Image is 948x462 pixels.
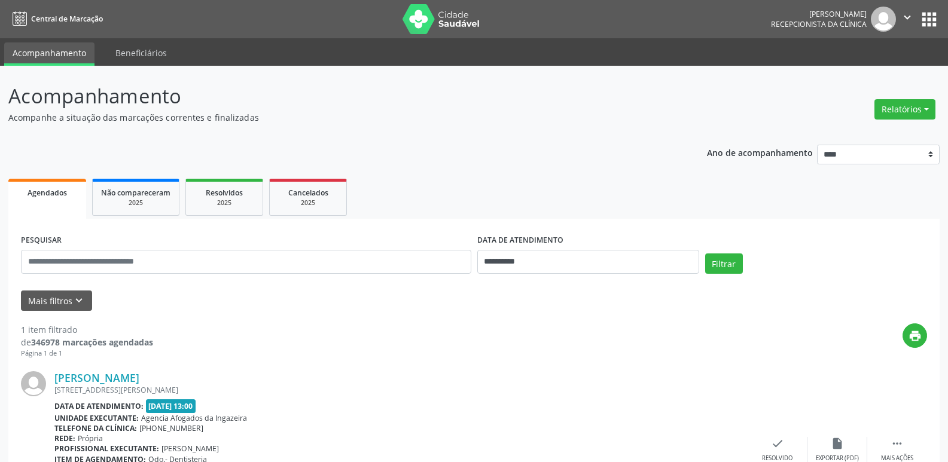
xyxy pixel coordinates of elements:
[477,231,563,250] label: DATA DE ATENDIMENTO
[896,7,919,32] button: 
[101,188,170,198] span: Não compareceram
[146,399,196,413] span: [DATE] 13:00
[901,11,914,24] i: 
[903,323,927,348] button: print
[705,253,743,274] button: Filtrar
[891,437,904,450] i: 
[141,413,247,423] span: Agencia Afogados da Ingazeira
[21,290,92,311] button: Mais filtroskeyboard_arrow_down
[919,9,940,30] button: apps
[21,371,46,396] img: img
[288,188,328,198] span: Cancelados
[771,9,867,19] div: [PERSON_NAME]
[78,433,103,443] span: Própria
[54,423,137,433] b: Telefone da clínica:
[21,323,153,336] div: 1 item filtrado
[31,336,153,348] strong: 346978 marcações agendadas
[21,231,62,250] label: PESQUISAR
[206,188,243,198] span: Resolvidos
[54,385,748,395] div: [STREET_ADDRESS][PERSON_NAME]
[771,19,867,29] span: Recepcionista da clínica
[21,348,153,359] div: Página 1 de 1
[107,42,175,63] a: Beneficiários
[771,437,784,450] i: check
[874,99,935,120] button: Relatórios
[8,111,660,124] p: Acompanhe a situação das marcações correntes e finalizadas
[139,423,203,433] span: [PHONE_NUMBER]
[54,433,75,443] b: Rede:
[54,371,139,384] a: [PERSON_NAME]
[8,81,660,111] p: Acompanhamento
[871,7,896,32] img: img
[909,329,922,342] i: print
[31,14,103,24] span: Central de Marcação
[72,294,86,307] i: keyboard_arrow_down
[831,437,844,450] i: insert_drive_file
[8,9,103,29] a: Central de Marcação
[54,401,144,411] b: Data de atendimento:
[161,443,219,454] span: [PERSON_NAME]
[54,443,159,454] b: Profissional executante:
[101,198,170,207] div: 2025
[707,145,813,160] p: Ano de acompanhamento
[194,198,254,207] div: 2025
[4,42,95,66] a: Acompanhamento
[21,336,153,348] div: de
[54,413,139,423] b: Unidade executante:
[278,198,338,207] div: 2025
[28,188,67,198] span: Agendados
